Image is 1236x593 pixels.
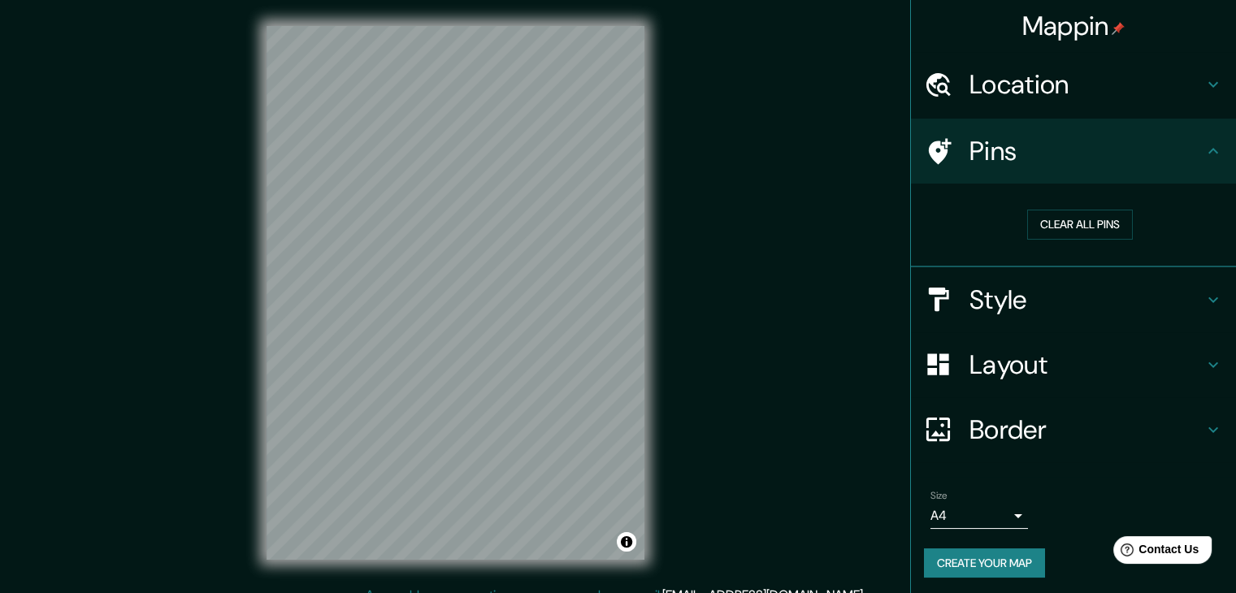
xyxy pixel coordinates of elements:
button: Toggle attribution [617,532,636,552]
button: Clear all pins [1027,210,1133,240]
h4: Style [969,284,1203,316]
div: Border [911,397,1236,462]
h4: Pins [969,135,1203,167]
div: Style [911,267,1236,332]
h4: Border [969,413,1203,446]
canvas: Map [267,26,644,560]
label: Size [930,488,948,502]
div: A4 [930,503,1028,529]
iframe: Help widget launcher [1091,530,1218,575]
div: Layout [911,332,1236,397]
div: Pins [911,119,1236,184]
h4: Layout [969,348,1203,381]
button: Create your map [924,548,1045,578]
h4: Location [969,68,1203,101]
h4: Mappin [1022,10,1125,42]
div: Location [911,52,1236,117]
img: pin-icon.png [1112,22,1125,35]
